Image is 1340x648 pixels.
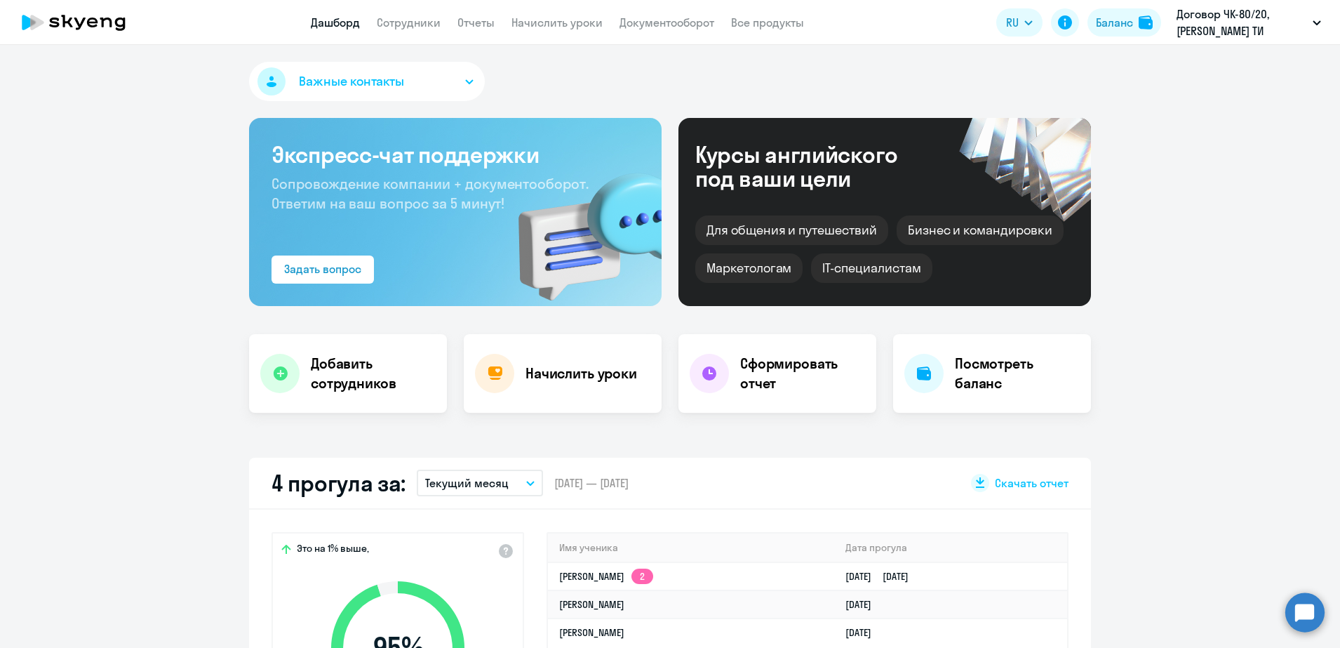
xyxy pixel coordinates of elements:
button: Договор ЧК-80/20, [PERSON_NAME] ТИ СОЛЮШЕНС, ООО [1170,6,1328,39]
h4: Начислить уроки [525,364,637,383]
a: Все продукты [731,15,804,29]
div: Задать вопрос [284,260,361,277]
div: Курсы английского под ваши цели [695,143,935,190]
h3: Экспресс-чат поддержки [272,140,639,168]
div: Баланс [1096,14,1133,31]
span: [DATE] — [DATE] [554,475,629,491]
a: [PERSON_NAME] [559,626,624,639]
p: Договор ЧК-80/20, [PERSON_NAME] ТИ СОЛЮШЕНС, ООО [1177,6,1307,39]
span: Важные контакты [299,72,404,91]
img: bg-img [498,148,662,306]
a: Начислить уроки [511,15,603,29]
h4: Сформировать отчет [740,354,865,393]
span: Скачать отчет [995,475,1068,491]
img: balance [1139,15,1153,29]
span: Сопровождение компании + документооборот. Ответим на ваш вопрос за 5 минут! [272,175,589,212]
th: Имя ученика [548,534,834,562]
a: [DATE][DATE] [845,570,920,583]
button: Текущий месяц [417,470,543,496]
a: Документооборот [619,15,714,29]
div: Для общения и путешествий [695,216,888,245]
a: [PERSON_NAME] [559,598,624,611]
app-skyeng-badge: 2 [631,569,653,584]
h4: Посмотреть баланс [955,354,1080,393]
div: Маркетологам [695,253,803,283]
a: [DATE] [845,598,883,611]
span: RU [1006,14,1019,31]
button: Важные контакты [249,62,485,101]
a: [DATE] [845,626,883,639]
button: Задать вопрос [272,256,374,284]
span: Это на 1% выше, [297,542,369,559]
th: Дата прогула [834,534,1067,562]
a: Сотрудники [377,15,441,29]
h2: 4 прогула за: [272,469,406,497]
button: Балансbalance [1087,8,1161,37]
a: [PERSON_NAME]2 [559,570,653,583]
div: IT-специалистам [811,253,932,283]
p: Текущий месяц [425,475,509,491]
a: Отчеты [457,15,495,29]
a: Дашборд [311,15,360,29]
h4: Добавить сотрудников [311,354,436,393]
div: Бизнес и командировки [897,216,1064,245]
button: RU [996,8,1043,37]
